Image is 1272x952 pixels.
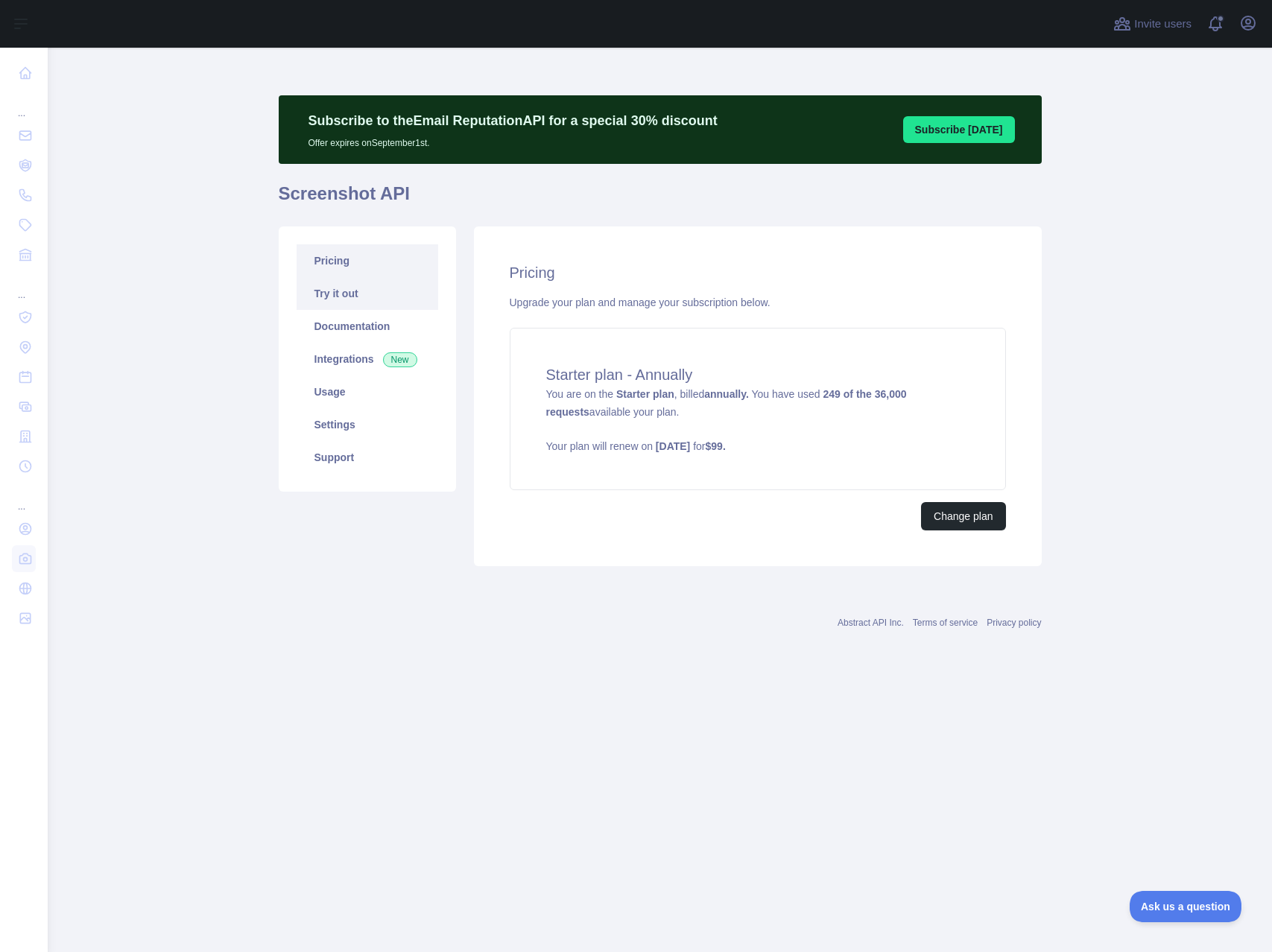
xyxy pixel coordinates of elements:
[12,271,36,301] div: ...
[12,483,36,513] div: ...
[510,262,1006,283] h2: Pricing
[903,116,1015,143] button: Subscribe [DATE]
[1130,891,1242,922] iframe: Toggle Customer Support
[546,439,969,454] p: Your plan will renew on for
[308,131,718,149] p: Offer expires on September 1st.
[297,375,438,408] a: Usage
[656,440,690,452] strong: [DATE]
[297,244,438,277] a: Pricing
[616,388,674,400] strong: Starter plan
[297,441,438,474] a: Support
[704,388,749,400] strong: annually.
[1110,12,1195,36] button: Invite users
[279,182,1042,218] h1: Screenshot API
[297,408,438,441] a: Settings
[297,310,438,343] a: Documentation
[913,618,978,628] a: Terms of service
[987,618,1041,628] a: Privacy policy
[1134,16,1192,33] span: Invite users
[546,388,907,418] strong: 249 of the 36,000 requests
[297,343,438,375] a: Integrations New
[308,110,718,131] p: Subscribe to the Email Reputation API for a special 30 % discount
[706,440,726,452] strong: $ 99 .
[12,89,36,119] div: ...
[546,388,969,454] span: You are on the , billed You have used available your plan.
[510,295,1006,310] div: Upgrade your plan and manage your subscription below.
[838,618,904,628] a: Abstract API Inc.
[546,364,969,385] h4: Starter plan - Annually
[383,352,417,367] span: New
[921,502,1005,530] button: Change plan
[297,277,438,310] a: Try it out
